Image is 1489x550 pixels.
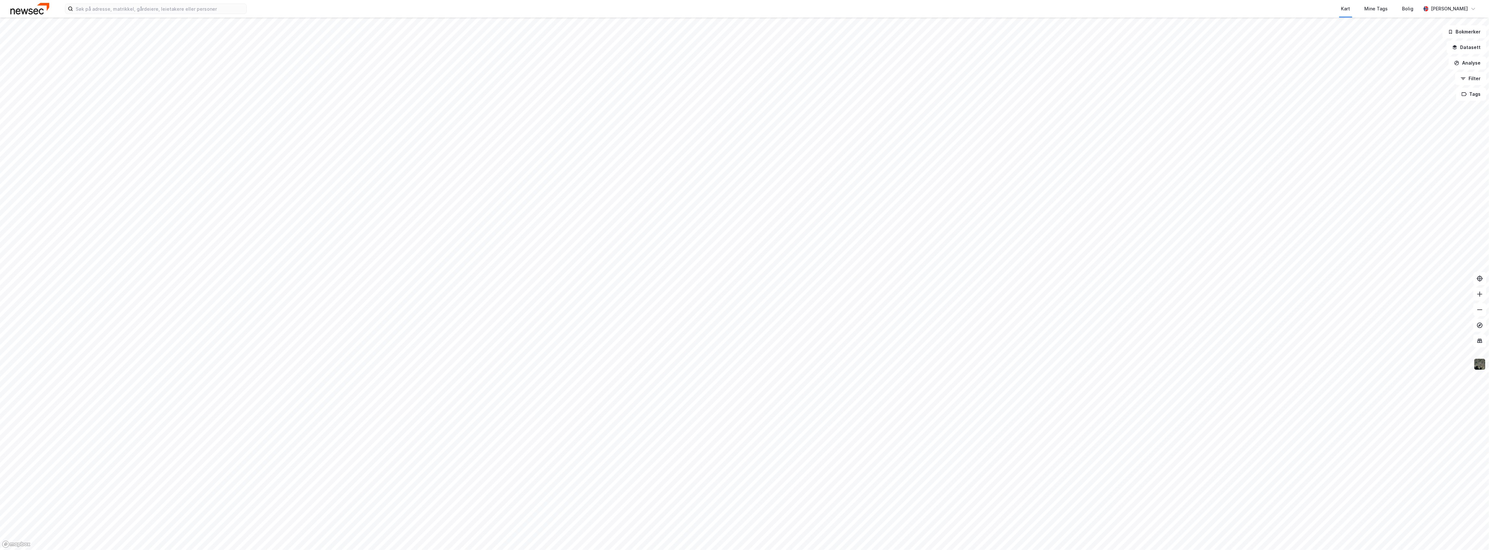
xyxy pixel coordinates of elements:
[1449,56,1486,69] button: Analyse
[73,4,246,14] input: Søk på adresse, matrikkel, gårdeiere, leietakere eller personer
[1443,25,1486,38] button: Bokmerker
[1431,5,1468,13] div: [PERSON_NAME]
[1455,72,1486,85] button: Filter
[1456,88,1486,101] button: Tags
[1365,5,1388,13] div: Mine Tags
[1447,41,1486,54] button: Datasett
[1402,5,1414,13] div: Bolig
[1474,358,1486,370] img: 9k=
[1341,5,1350,13] div: Kart
[1457,519,1489,550] div: Kontrollprogram for chat
[2,541,31,548] a: Mapbox homepage
[1457,519,1489,550] iframe: Chat Widget
[10,3,49,14] img: newsec-logo.f6e21ccffca1b3a03d2d.png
